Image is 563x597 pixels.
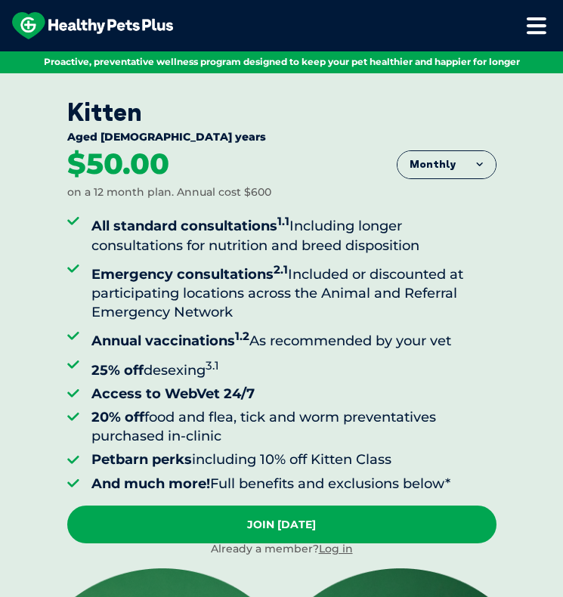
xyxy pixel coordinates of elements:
[277,214,289,228] sup: 1.1
[398,151,496,178] button: Monthly
[91,385,255,402] strong: Access to WebVet 24/7
[67,149,169,179] div: $50.00
[91,362,144,379] strong: 25% off
[91,212,496,255] li: Including longer consultations for nutrition and breed disposition
[91,266,288,283] strong: Emergency consultations
[12,12,173,39] img: hpp-logo
[91,333,249,349] strong: Annual vaccinations
[206,358,219,373] sup: 3.1
[91,451,192,468] strong: Petbarn perks
[91,260,496,323] li: Included or discounted at participating locations across the Animal and Referral Emergency Network
[91,409,144,425] strong: 20% off
[91,326,496,351] li: As recommended by your vet
[67,185,271,200] div: on a 12 month plan. Annual cost $600
[91,218,289,234] strong: All standard consultations
[235,329,249,343] sup: 1.2
[67,131,496,149] div: Aged [DEMOGRAPHIC_DATA] years
[91,475,210,492] strong: And much more!
[91,356,496,380] li: desexing
[67,97,496,126] div: Kitten
[319,542,353,555] a: Log in
[274,262,288,277] sup: 2.1
[91,408,496,446] li: food and flea, tick and worm preventatives purchased in-clinic
[44,56,520,67] span: Proactive, preventative wellness program designed to keep your pet healthier and happier for longer
[67,506,496,543] a: Join [DATE]
[91,475,496,493] li: Full benefits and exclusions below*
[91,450,496,469] li: including 10% off Kitten Class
